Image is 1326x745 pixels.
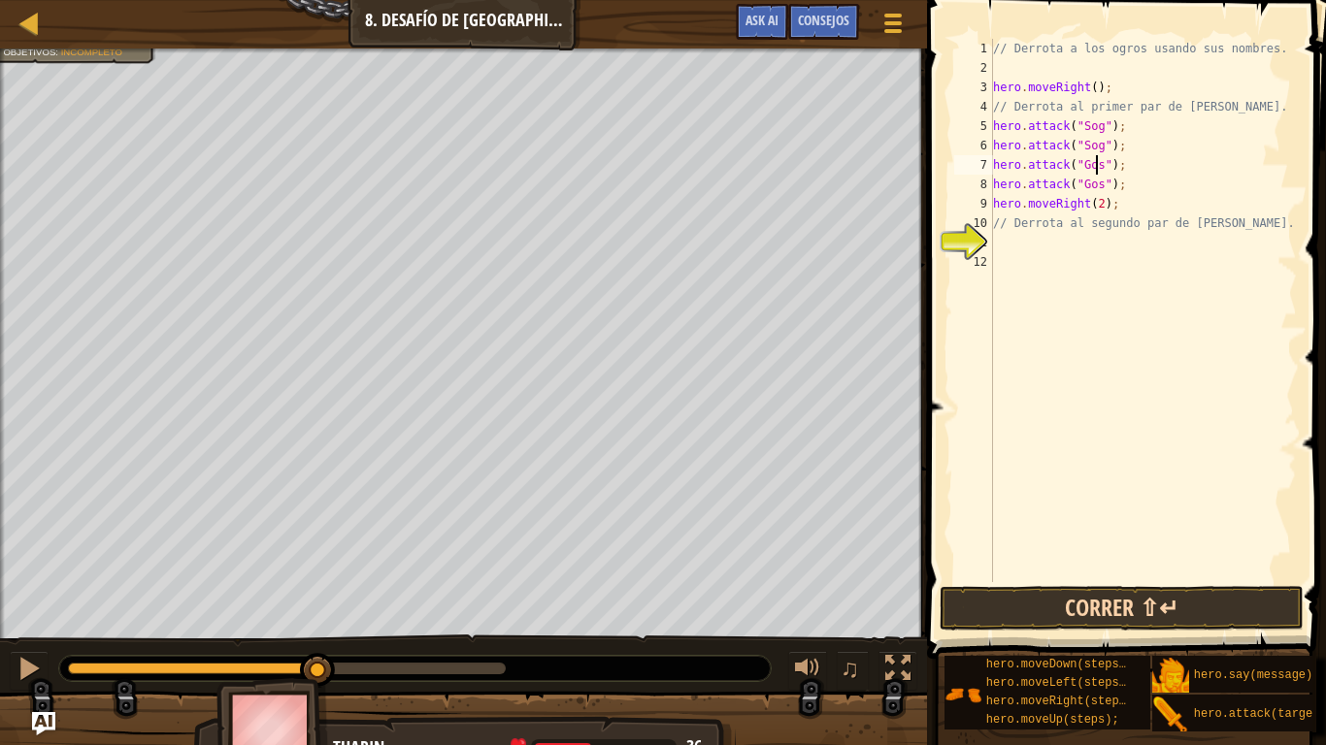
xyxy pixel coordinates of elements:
div: 7 [954,155,993,175]
img: portrait.png [1152,696,1189,733]
button: Ctrl + P: Pause [10,651,49,691]
div: 5 [954,116,993,136]
button: Alterna pantalla completa. [878,651,917,691]
div: 2 [954,58,993,78]
span: hero.moveDown(steps); [986,658,1133,671]
div: 9 [954,194,993,213]
div: 3 [954,78,993,97]
span: Incompleto [61,48,122,58]
img: portrait.png [945,676,981,713]
span: Objetivos [3,48,55,58]
button: Mostrar menú del juego [869,4,917,49]
span: hero.moveLeft(steps); [986,676,1133,690]
span: Consejos [798,11,849,29]
div: 4 [954,97,993,116]
button: Ajustar volúmen [788,651,827,691]
div: 6 [954,136,993,155]
button: Ask AI [736,4,788,40]
span: ♫ [841,654,860,683]
span: hero.say(message); [1194,668,1320,682]
button: Ask AI [32,712,55,735]
div: 10 [954,213,993,233]
div: 11 [954,233,993,252]
div: 8 [954,175,993,194]
span: Ask AI [746,11,779,29]
div: 1 [954,39,993,58]
span: hero.moveUp(steps); [986,713,1119,727]
button: ♫ [837,651,870,691]
img: portrait.png [1152,658,1189,695]
span: : [55,48,60,58]
div: 12 [954,252,993,272]
span: hero.moveRight(steps); [986,695,1140,708]
button: Correr ⇧↵ [940,586,1304,631]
